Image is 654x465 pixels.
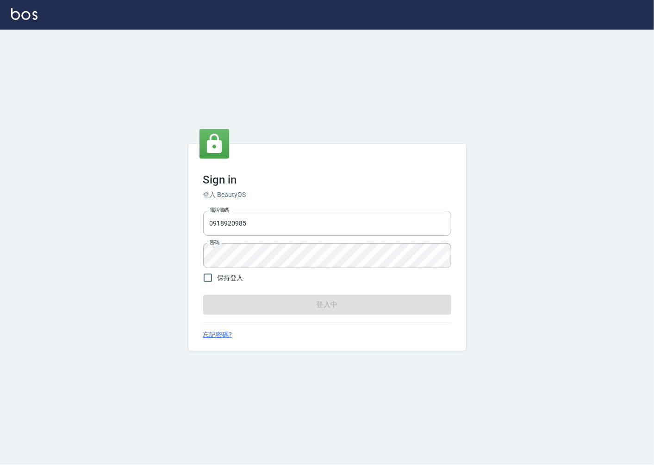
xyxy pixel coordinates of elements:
h3: Sign in [203,173,451,186]
label: 密碼 [210,239,219,246]
span: 保持登入 [218,273,243,283]
label: 電話號碼 [210,207,229,214]
a: 忘記密碼? [203,330,232,340]
h6: 登入 BeautyOS [203,190,451,200]
img: Logo [11,8,37,20]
